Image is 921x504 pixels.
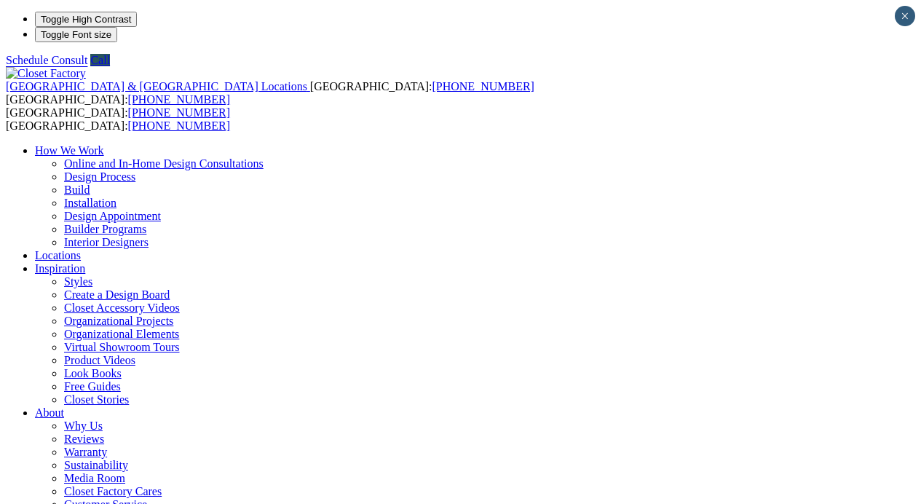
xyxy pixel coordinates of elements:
[64,236,149,248] a: Interior Designers
[64,393,129,406] a: Closet Stories
[64,184,90,196] a: Build
[41,14,131,25] span: Toggle High Contrast
[432,80,534,92] a: [PHONE_NUMBER]
[64,459,128,471] a: Sustainability
[35,12,137,27] button: Toggle High Contrast
[64,197,116,209] a: Installation
[128,119,230,132] a: [PHONE_NUMBER]
[6,80,307,92] span: [GEOGRAPHIC_DATA] & [GEOGRAPHIC_DATA] Locations
[35,262,85,275] a: Inspiration
[35,249,81,261] a: Locations
[35,27,117,42] button: Toggle Font size
[895,6,915,26] button: Close
[41,29,111,40] span: Toggle Font size
[64,210,161,222] a: Design Appointment
[64,223,146,235] a: Builder Programs
[64,341,180,353] a: Virtual Showroom Tours
[64,157,264,170] a: Online and In-Home Design Consultations
[6,80,534,106] span: [GEOGRAPHIC_DATA]: [GEOGRAPHIC_DATA]:
[64,446,107,458] a: Warranty
[64,315,173,327] a: Organizational Projects
[64,367,122,379] a: Look Books
[6,54,87,66] a: Schedule Consult
[64,472,125,484] a: Media Room
[128,93,230,106] a: [PHONE_NUMBER]
[6,80,310,92] a: [GEOGRAPHIC_DATA] & [GEOGRAPHIC_DATA] Locations
[35,144,104,157] a: How We Work
[64,328,179,340] a: Organizational Elements
[64,302,180,314] a: Closet Accessory Videos
[64,485,162,497] a: Closet Factory Cares
[6,67,86,80] img: Closet Factory
[64,380,121,393] a: Free Guides
[64,170,135,183] a: Design Process
[64,288,170,301] a: Create a Design Board
[6,106,230,132] span: [GEOGRAPHIC_DATA]: [GEOGRAPHIC_DATA]:
[90,54,110,66] a: Call
[128,106,230,119] a: [PHONE_NUMBER]
[35,406,64,419] a: About
[64,275,92,288] a: Styles
[64,433,104,445] a: Reviews
[64,420,103,432] a: Why Us
[64,354,135,366] a: Product Videos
